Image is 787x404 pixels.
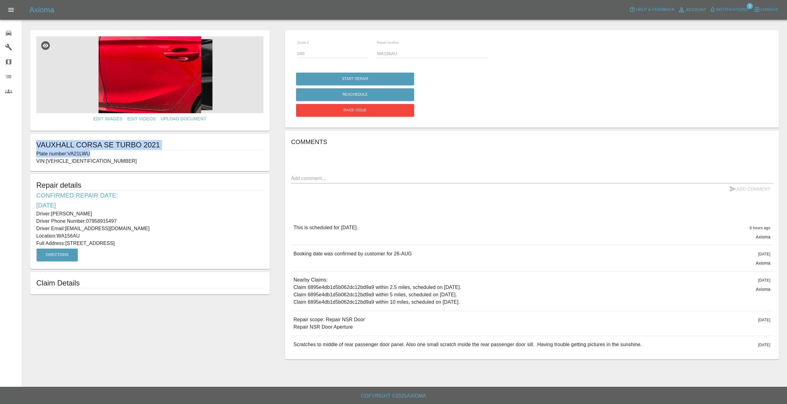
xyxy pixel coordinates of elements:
p: Plate number: VA21LWU [36,150,263,158]
button: Raise issue [296,104,414,117]
span: Account [686,6,706,14]
p: Repair scope: Repair NSR Door Repair NSR Door Aperture [294,316,365,331]
p: Location: WA156AU [36,232,263,240]
h6: Comments [291,137,773,147]
p: Axioma [756,286,770,292]
h5: Repair details [36,180,263,190]
h1: VAUXHALL CORSA SE TURBO 2021 [36,140,263,150]
button: Open drawer [4,2,18,17]
span: [DATE] [758,343,770,347]
p: Nearby Claims: Claim 6895e4db1d5b062dc12bd9a9 within 2.5 miles, scheduled on [DATE]. Claim 6895e4... [294,276,461,306]
button: Start Repair [296,73,414,85]
h5: Axioma [30,5,54,15]
p: Driver Phone Number: 07958915497 [36,218,263,225]
button: Reschedule [296,88,414,101]
p: This is scheduled for [DATE]. [294,224,358,231]
span: [DATE] [758,252,770,256]
span: Notifications [716,6,748,13]
span: Help & Feedback [636,6,674,13]
p: Axioma [756,234,770,240]
button: Notifications [708,5,750,14]
h6: Copyright © 2025 Axioma [5,392,782,400]
p: Driver: [PERSON_NAME] [36,210,263,218]
span: Logout [761,6,778,13]
img: 5084bdc8-34f0-4643-83ff-894d7da52c98 [36,36,263,113]
a: Upload Document [158,113,209,125]
p: Axioma [756,260,770,266]
span: [DATE] [758,278,770,282]
button: Logout [752,5,780,14]
span: Quote £ [297,41,309,44]
span: 9 hours ago [749,226,770,230]
a: Edit Images [91,113,125,125]
button: Help & Feedback [628,5,676,14]
span: 3 [747,3,753,9]
p: Driver Email: [EMAIL_ADDRESS][DOMAIN_NAME] [36,225,263,232]
p: VIN: [VEHICLE_IDENTIFICATION_NUMBER] [36,158,263,165]
span: Repair location [377,41,399,44]
a: Edit Videos [125,113,158,125]
button: Directions [37,249,78,261]
h1: Claim Details [36,278,263,288]
p: Full Address: [STREET_ADDRESS] [36,240,263,247]
span: [DATE] [758,318,770,322]
p: Booking date was confirmed by customer for 26-AUG [294,250,412,258]
a: Account [676,5,708,15]
p: Scratches to middle of rear passenger door panel. Also one small scratch inside the rear passenge... [294,341,642,348]
h6: Confirmed Repair Date: [DATE] [36,190,263,210]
